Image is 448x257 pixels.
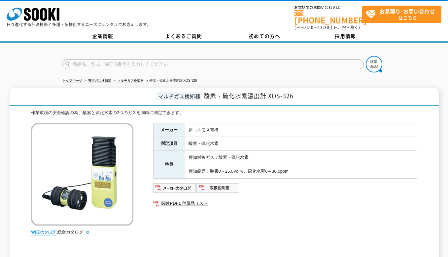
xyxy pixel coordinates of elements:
th: メーカー [153,123,185,137]
li: 酸素・硫化水素濃度計 XOS-326 [145,77,197,84]
a: 企業情報 [62,31,143,41]
input: 商品名、型式、NETIS番号を入力してください [62,59,364,69]
a: [PHONE_NUMBER] [294,10,362,24]
img: 酸素・硫化水素濃度計 XOS-326 [31,123,133,226]
span: (平日 ～ 土日、祝日除く) [294,24,360,30]
span: 17:30 [318,24,329,30]
img: 取扱説明書 [196,183,240,193]
span: マルチガス検知器 [156,92,202,100]
td: 酸素・硫化水素 [185,137,417,151]
a: お見積り･お問い合わせはこちら [362,6,441,23]
a: メーカーカタログ [153,187,196,192]
p: 日々進化する計測技術と多種・多様化するニーズにレンタルでお応えします。 [7,22,151,26]
a: 取扱説明書 [196,187,240,192]
span: 初めての方へ [249,32,280,40]
img: btn_search.png [366,56,382,72]
a: 関連PDF1 付属品リスト [153,199,417,208]
th: 測定項目 [153,137,185,151]
a: マルチガス検知器 [117,79,144,82]
span: お電話でのお問い合わせは [294,6,362,10]
a: よくあるご質問 [143,31,224,41]
a: 有害ガス検知器 [88,79,111,82]
a: 採用情報 [305,31,386,41]
strong: お見積り･お問い合わせ [379,7,435,15]
th: 特長 [153,151,185,178]
a: 初めての方へ [224,31,305,41]
div: 作業環境の安全確認の為、酸素と硫化水素の2つのガスを同時に測定できます。 [31,109,417,116]
span: はこちら [366,6,441,22]
a: トップページ [62,79,82,82]
span: 8:50 [304,24,314,30]
td: 新コスモス電機 [185,123,417,137]
a: 総合カタログ [57,230,90,235]
span: 酸素・硫化水素濃度計 XOS-326 [204,91,293,100]
img: webカタログ [31,229,56,236]
td: 検知対象ガス：酸素・硫化水素 検知範囲：酸素0～25.0Vol％、硫化水素0～30.0ppm [185,151,417,178]
img: メーカーカタログ [153,183,196,193]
